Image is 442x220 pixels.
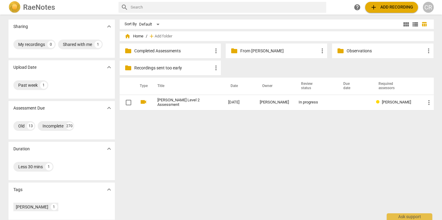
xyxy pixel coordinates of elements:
[255,78,294,95] th: Owner
[411,20,420,29] button: List view
[412,21,419,28] span: view_list
[240,48,319,54] p: From Tatiana
[105,186,113,193] span: expand_more
[376,100,382,104] span: Review status: in progress
[387,213,432,220] div: Ask support
[155,34,172,39] span: Add folder
[125,47,132,54] span: folder
[125,64,132,72] span: folder
[140,98,147,106] span: videocam
[18,41,45,47] div: My recordings
[382,100,411,104] span: [PERSON_NAME]
[149,33,155,39] span: add
[18,164,43,170] div: Less 30 mins
[125,22,137,26] div: Sort By
[45,163,53,170] div: 1
[105,104,113,112] span: expand_more
[18,82,38,88] div: Past week
[423,2,434,13] button: CR
[13,146,30,152] p: Duration
[105,64,113,71] span: expand_more
[23,3,55,12] h2: RaeNotes
[105,185,114,194] button: Show more
[121,4,128,11] span: search
[352,2,363,13] a: Help
[131,2,324,12] input: Search
[371,78,420,95] th: Required assessors
[260,100,289,105] div: [PERSON_NAME]
[337,47,344,54] span: folder
[9,1,114,13] a: LogoRaeNotes
[125,33,131,39] span: home
[425,47,432,54] span: more_vert
[13,23,28,30] p: Sharing
[134,48,213,54] p: Completed Assessments
[223,95,255,110] td: [DATE]
[105,144,114,153] button: Show more
[354,4,361,11] span: help
[13,64,36,71] p: Upload Date
[231,47,238,54] span: folder
[13,105,45,111] p: Assessment Due
[150,78,224,95] th: Title
[347,48,425,54] p: Observations
[157,98,207,107] a: [PERSON_NAME] Level 2 Assessment
[425,99,433,106] span: more_vert
[51,204,57,210] div: 1
[299,100,331,105] div: In progress
[223,78,255,95] th: Date
[18,123,25,129] div: Old
[16,204,48,210] div: [PERSON_NAME]
[370,4,413,11] span: Add recording
[135,78,150,95] th: Type
[105,22,114,31] button: Show more
[146,34,147,39] span: /
[66,122,73,130] div: 270
[94,41,102,48] div: 1
[294,78,336,95] th: Review status
[212,47,220,54] span: more_vert
[47,41,55,48] div: 0
[421,21,427,27] span: table_chart
[134,65,213,71] p: Recordings sent too early
[370,4,377,11] span: add
[43,123,63,129] div: Incomplete
[319,47,326,54] span: more_vert
[420,20,429,29] button: Table view
[13,187,22,193] p: Tags
[105,145,113,152] span: expand_more
[139,19,162,29] div: Default
[27,122,34,130] div: 13
[336,78,371,95] th: Due date
[403,21,410,28] span: view_module
[63,41,92,47] div: Shared with me
[105,23,113,30] span: expand_more
[365,2,418,13] button: Upload
[402,20,411,29] button: Tile view
[105,103,114,113] button: Show more
[125,33,143,39] span: Home
[40,82,47,89] div: 1
[212,64,220,72] span: more_vert
[105,63,114,72] button: Show more
[9,1,21,13] img: Logo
